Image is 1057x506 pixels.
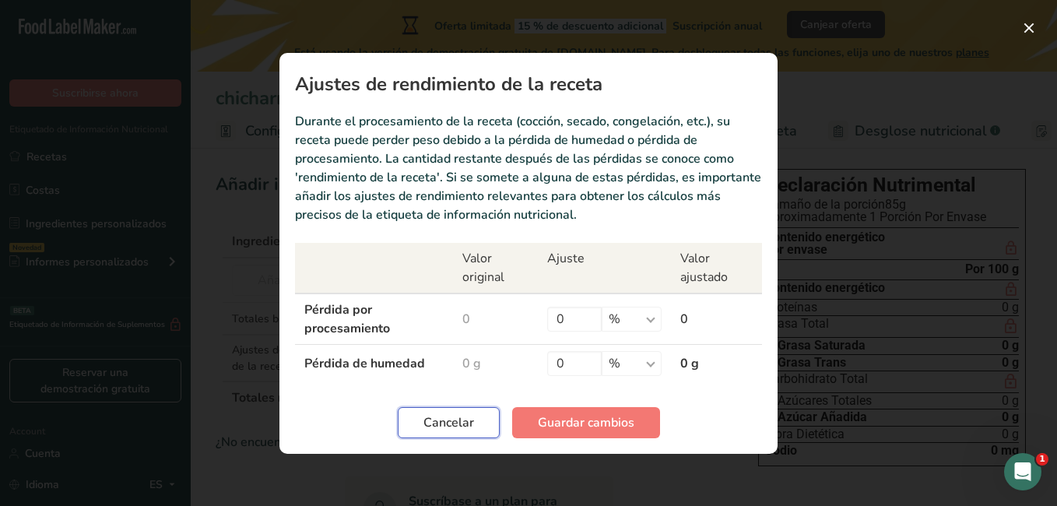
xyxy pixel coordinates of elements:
[453,344,539,382] td: 0 g
[295,112,762,224] p: Durante el procesamiento de la receta (cocción, secado, congelación, etc.), su receta puede perde...
[295,293,453,345] td: Pérdida por procesamiento
[453,293,539,345] td: 0
[1036,453,1048,466] span: 1
[423,413,474,432] span: Cancelar
[671,243,762,293] th: Valor ajustado
[671,344,762,382] td: 0 g
[512,407,660,438] button: Guardar cambios
[398,407,500,438] button: Cancelar
[453,243,539,293] th: Valor original
[295,75,762,93] h1: Ajustes de rendimiento de la receta
[1004,453,1041,490] iframe: Intercom live chat
[538,413,634,432] span: Guardar cambios
[671,293,762,345] td: 0
[538,243,671,293] th: Ajuste
[295,344,453,382] td: Pérdida de humedad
